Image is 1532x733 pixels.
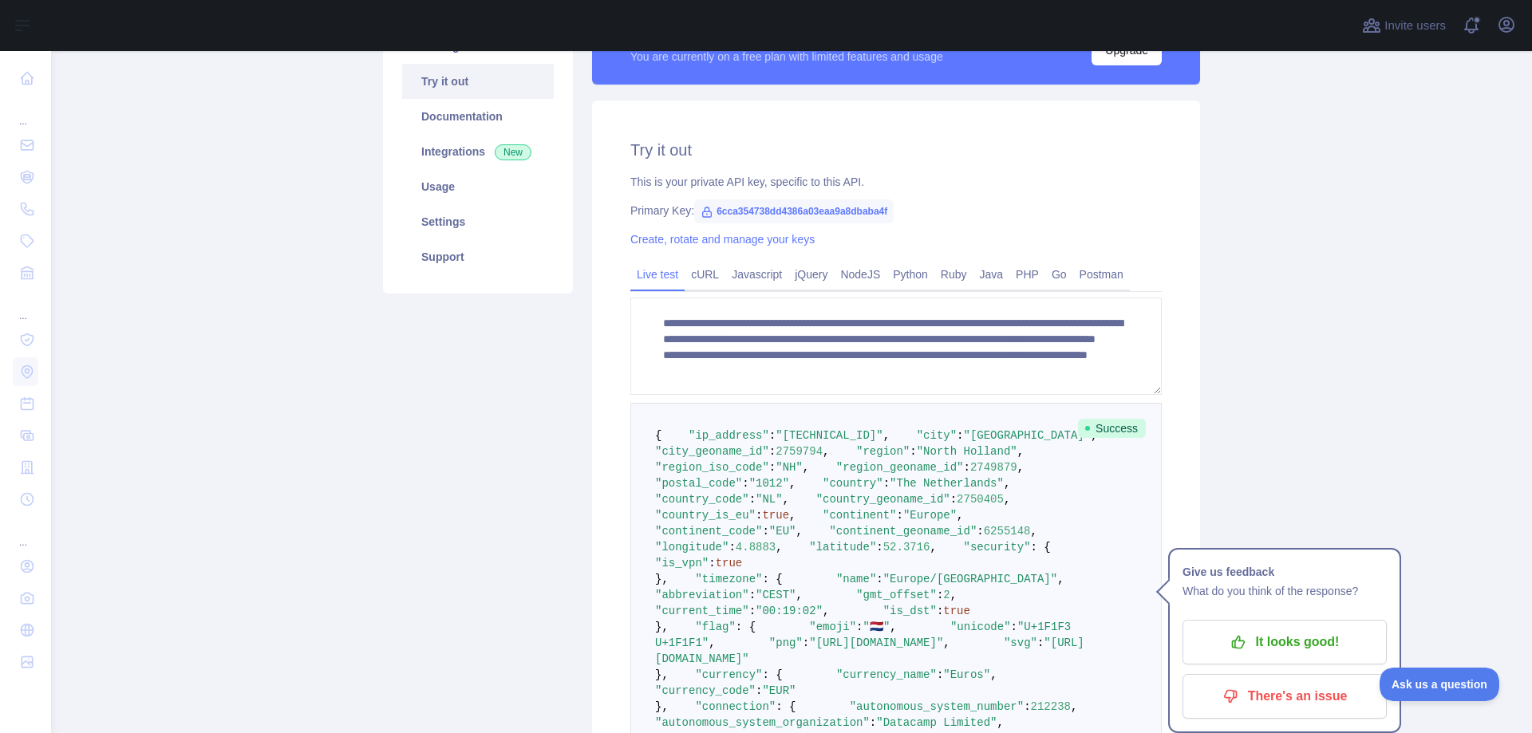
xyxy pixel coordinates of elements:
[685,262,725,287] a: cURL
[823,445,829,458] span: ,
[495,144,531,160] span: New
[756,493,783,506] span: "NL"
[769,461,776,474] span: :
[917,445,1017,458] span: "North Holland"
[13,290,38,322] div: ...
[655,477,742,490] span: "postal_code"
[756,684,762,697] span: :
[1031,541,1051,554] span: : {
[789,509,796,522] span: ,
[762,509,789,522] span: true
[1183,581,1387,601] p: What do you think of the response?
[1380,668,1500,701] iframe: Toggle Customer Support
[769,636,803,649] span: "png"
[1073,262,1130,287] a: Postman
[876,541,882,554] span: :
[823,509,896,522] span: "continent"
[402,134,554,169] a: Integrations New
[695,700,776,713] span: "connection"
[630,203,1162,219] div: Primary Key:
[803,461,809,474] span: ,
[950,589,957,601] span: ,
[829,525,977,538] span: "continent_geoname_id"
[890,621,896,633] span: ,
[776,461,803,474] span: "NH"
[749,477,789,490] span: "1012"
[716,557,743,569] span: true
[402,204,554,239] a: Settings
[1194,683,1375,710] p: There's an issue
[950,493,957,506] span: :
[823,605,829,617] span: ,
[990,668,997,681] span: ,
[630,174,1162,190] div: This is your private API key, specific to this API.
[803,636,809,649] span: :
[709,636,715,649] span: ,
[402,99,554,134] a: Documentation
[883,429,890,442] span: ,
[1037,636,1044,649] span: :
[756,589,796,601] span: "CEST"
[783,493,789,506] span: ,
[655,541,728,554] span: "longitude"
[943,605,970,617] span: true
[1017,461,1024,474] span: ,
[834,262,886,287] a: NodeJS
[402,64,554,99] a: Try it out
[809,541,876,554] span: "latitude"
[776,700,796,713] span: : {
[1183,562,1387,581] h1: Give us feedback
[836,573,876,585] span: "name"
[736,541,776,554] span: 4.8883
[749,589,756,601] span: :
[655,605,749,617] span: "current_time"
[694,199,894,223] span: 6cca354738dd4386a03eaa9a8dbaba4f
[402,239,554,274] a: Support
[13,96,38,128] div: ...
[756,605,823,617] span: "00:19:02"
[796,525,802,538] span: ,
[836,461,964,474] span: "region_geoname_id"
[630,49,943,65] div: You are currently on a free plan with limited features and usage
[695,668,762,681] span: "currency"
[655,461,769,474] span: "region_iso_code"
[655,493,749,506] span: "country_code"
[917,429,957,442] span: "city"
[937,589,943,601] span: :
[655,700,669,713] span: },
[742,477,748,490] span: :
[776,429,882,442] span: "[TECHNICAL_ID]"
[950,621,1011,633] span: "unicode"
[836,668,937,681] span: "currency_name"
[1031,700,1071,713] span: 212238
[973,262,1010,287] a: Java
[977,525,983,538] span: :
[655,557,709,569] span: "is_vpn"
[964,541,1031,554] span: "security"
[850,700,1024,713] span: "autonomous_system_number"
[769,445,776,458] span: :
[756,509,762,522] span: :
[809,636,943,649] span: "[URL][DOMAIN_NAME]"
[883,605,937,617] span: "is_dst"
[695,621,735,633] span: "flag"
[1024,700,1030,713] span: :
[1078,419,1146,438] span: Success
[957,429,963,442] span: :
[655,509,756,522] span: "country_is_eu"
[725,262,788,287] a: Javascript
[890,477,1004,490] span: "The Netherlands"
[762,684,796,697] span: "EUR"
[876,573,882,585] span: :
[1194,629,1375,656] p: It looks good!
[816,493,950,506] span: "country_geoname_id"
[1183,620,1387,664] button: It looks good!
[769,429,776,442] span: :
[789,477,796,490] span: ,
[776,541,782,554] span: ,
[957,493,1004,506] span: 2750405
[736,621,756,633] span: : {
[769,525,796,538] span: "EU"
[910,445,916,458] span: :
[856,589,937,601] span: "gmt_offset"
